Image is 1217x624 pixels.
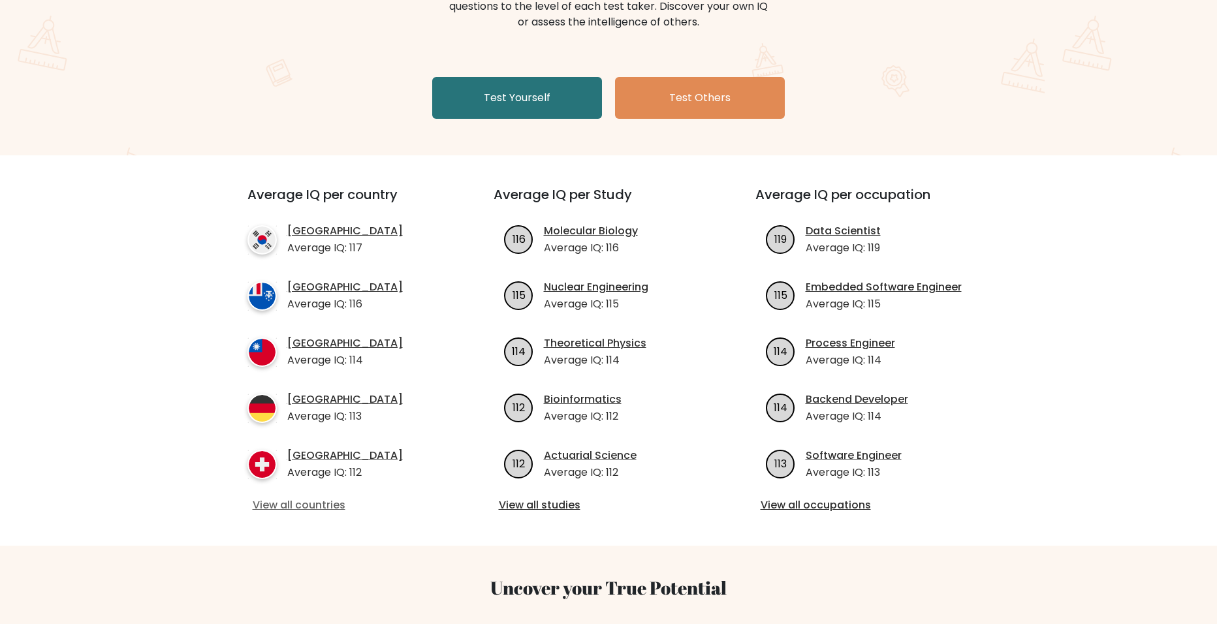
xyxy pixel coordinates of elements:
a: [GEOGRAPHIC_DATA] [287,279,403,295]
p: Average IQ: 115 [806,296,962,312]
img: country [247,225,277,255]
a: Theoretical Physics [544,335,646,351]
a: [GEOGRAPHIC_DATA] [287,335,403,351]
h3: Average IQ per occupation [755,187,986,218]
p: Average IQ: 116 [544,240,638,256]
text: 115 [512,287,525,302]
a: [GEOGRAPHIC_DATA] [287,392,403,407]
a: Bioinformatics [544,392,622,407]
a: [GEOGRAPHIC_DATA] [287,223,403,239]
p: Average IQ: 114 [544,352,646,368]
text: 112 [513,399,525,414]
p: Average IQ: 112 [287,465,403,480]
a: Data Scientist [806,223,881,239]
a: Process Engineer [806,335,895,351]
img: country [247,281,277,311]
img: country [247,450,277,479]
p: Average IQ: 112 [544,409,622,424]
p: Average IQ: 114 [287,352,403,368]
a: Embedded Software Engineer [806,279,962,295]
a: View all countries [253,497,441,513]
text: 113 [774,456,787,471]
p: Average IQ: 117 [287,240,403,256]
img: country [247,394,277,423]
p: Average IQ: 119 [806,240,881,256]
p: Average IQ: 113 [806,465,902,480]
a: [GEOGRAPHIC_DATA] [287,448,403,463]
a: Test Yourself [432,77,602,119]
a: View all studies [499,497,719,513]
a: Software Engineer [806,448,902,463]
h3: Average IQ per country [247,187,447,218]
text: 114 [774,399,787,414]
p: Average IQ: 115 [544,296,648,312]
a: Nuclear Engineering [544,279,648,295]
text: 114 [774,343,787,358]
p: Average IQ: 114 [806,352,895,368]
text: 119 [774,231,787,246]
text: 114 [512,343,526,358]
a: Test Others [615,77,785,119]
a: Actuarial Science [544,448,637,463]
a: Backend Developer [806,392,908,407]
h3: Uncover your True Potential [185,577,1032,599]
a: Molecular Biology [544,223,638,239]
text: 116 [512,231,525,246]
p: Average IQ: 113 [287,409,403,424]
img: country [247,337,277,367]
h3: Average IQ per Study [494,187,724,218]
p: Average IQ: 116 [287,296,403,312]
text: 112 [513,456,525,471]
p: Average IQ: 112 [544,465,637,480]
p: Average IQ: 114 [806,409,908,424]
a: View all occupations [761,497,981,513]
text: 115 [774,287,787,302]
